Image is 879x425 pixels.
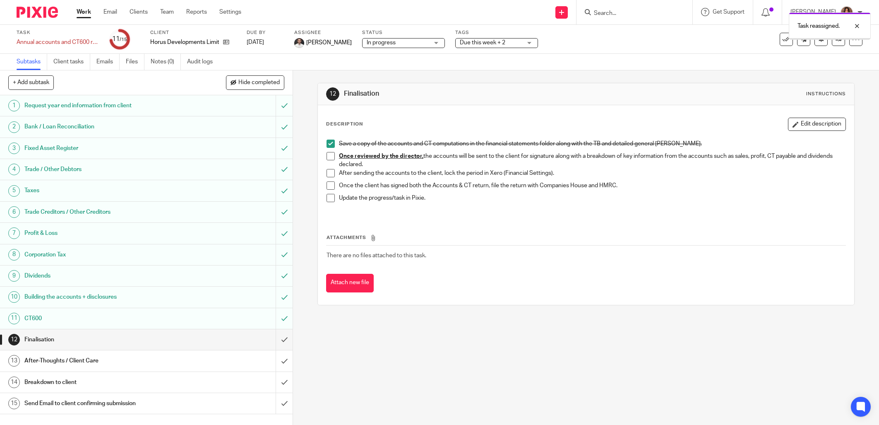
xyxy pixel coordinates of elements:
[150,38,219,46] p: Horus Developments Limited
[96,54,120,70] a: Emails
[24,142,187,155] h1: Fixed Asset Register
[8,227,20,239] div: 7
[339,194,845,202] p: Update the progress/task in Pixie.
[306,39,352,47] span: [PERSON_NAME]
[112,34,127,44] div: 11
[24,121,187,133] h1: Bank / Loan Reconciliation
[219,8,241,16] a: Settings
[186,8,207,16] a: Reports
[226,75,284,89] button: Hide completed
[327,253,426,258] span: There are no files attached to this task.
[24,291,187,303] h1: Building the accounts + disclosures
[247,39,264,45] span: [DATE]
[326,274,374,292] button: Attach new file
[326,87,339,101] div: 12
[24,355,187,367] h1: After-Thoughts / Client Care
[103,8,117,16] a: Email
[187,54,219,70] a: Audit logs
[17,29,99,36] label: Task
[24,163,187,176] h1: Trade / Other Debtors
[840,6,853,19] img: Headshot.jpg
[8,75,54,89] button: + Add subtask
[151,54,181,70] a: Notes (0)
[8,206,20,218] div: 6
[339,169,845,177] p: After sending the accounts to the client, lock the period in Xero (Financial Settings).
[24,333,187,346] h1: Finalisation
[120,37,127,42] small: /15
[8,121,20,133] div: 2
[8,291,20,303] div: 10
[24,206,187,218] h1: Trade Creditors / Other Creditors
[8,249,20,261] div: 8
[24,249,187,261] h1: Corporation Tax
[24,227,187,239] h1: Profit & Loss
[8,398,20,409] div: 15
[460,40,505,46] span: Due this week + 2
[344,89,604,98] h1: Finalisation
[130,8,148,16] a: Clients
[8,313,20,324] div: 11
[367,40,396,46] span: In progress
[126,54,144,70] a: Files
[17,54,47,70] a: Subtasks
[339,153,423,159] u: Once reviewed by the director,
[8,100,20,111] div: 1
[8,334,20,345] div: 12
[24,99,187,112] h1: Request year end information from client
[17,7,58,18] img: Pixie
[160,8,174,16] a: Team
[8,377,20,388] div: 14
[294,29,352,36] label: Assignee
[8,164,20,175] div: 4
[327,235,366,240] span: Attachments
[339,152,845,169] p: the accounts will be sent to the client for signature along with a breakdown of key information f...
[24,397,187,410] h1: Send Email to client confirming submission
[326,121,363,128] p: Description
[53,54,90,70] a: Client tasks
[77,8,91,16] a: Work
[247,29,284,36] label: Due by
[806,91,846,97] div: Instructions
[24,312,187,325] h1: CT600
[24,184,187,197] h1: Taxes
[8,355,20,367] div: 13
[362,29,445,36] label: Status
[17,38,99,46] div: Annual accounts and CT600 return
[8,185,20,197] div: 5
[788,118,846,131] button: Edit description
[150,29,236,36] label: Client
[797,22,840,30] p: Task reassigned.
[8,142,20,154] div: 3
[294,38,304,48] img: dom%20slack.jpg
[238,80,280,86] span: Hide completed
[339,181,845,190] p: Once the client has signed both the Accounts & CT return, file the return with Companies House an...
[339,140,845,148] p: Save a copy of the accounts and CT computations in the financial statements folder along with the...
[8,270,20,282] div: 9
[24,270,187,282] h1: Dividends
[24,376,187,389] h1: Breakdown to client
